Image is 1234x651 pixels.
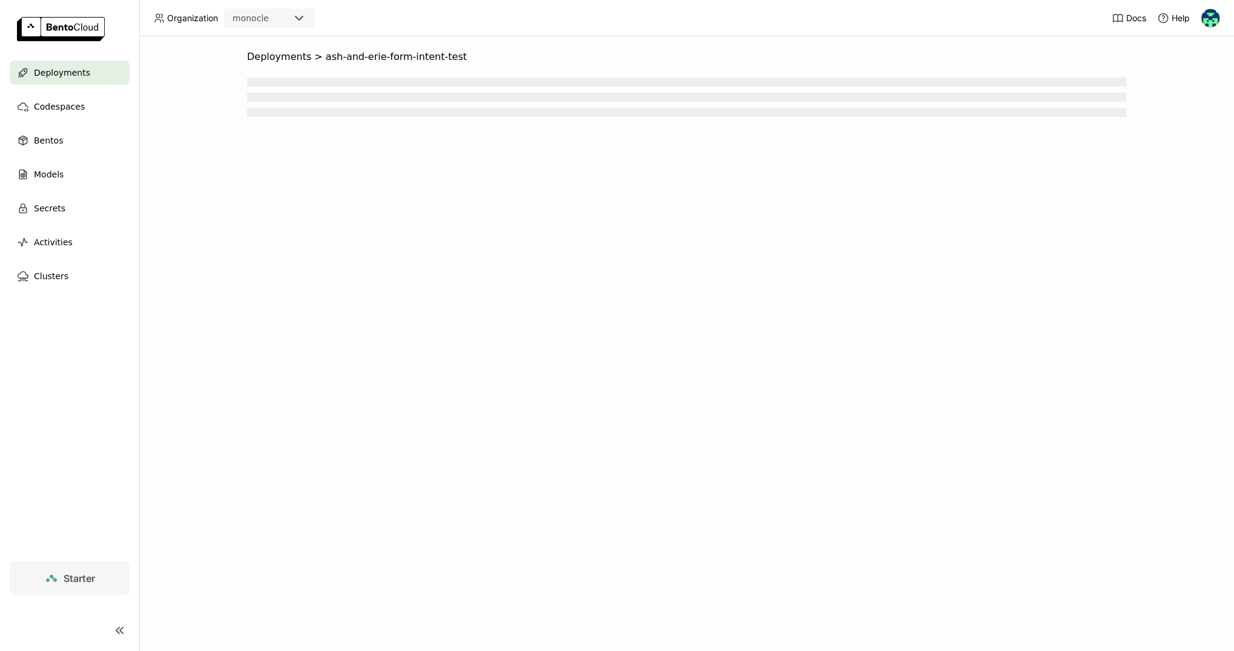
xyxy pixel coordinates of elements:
a: Deployments [10,61,130,85]
span: Secrets [34,201,65,216]
a: Starter [10,561,130,595]
span: > [311,51,326,63]
span: Organization [167,13,218,24]
a: Secrets [10,196,130,220]
div: monocle [233,12,269,24]
img: Asaf Rotbart [1201,9,1219,27]
nav: Breadcrumbs navigation [247,51,1126,63]
a: Activities [10,230,130,254]
a: Clusters [10,264,130,288]
span: Codespaces [34,99,85,114]
span: Starter [64,572,95,584]
a: Codespaces [10,94,130,119]
span: Clusters [34,269,68,283]
a: Bentos [10,128,130,153]
a: Docs [1112,12,1146,24]
div: Help [1157,12,1190,24]
span: Docs [1126,13,1146,24]
span: Bentos [34,133,63,148]
span: Help [1172,13,1190,24]
span: ash-and-erie-form-intent-test [326,51,467,63]
span: Deployments [247,51,311,63]
span: Models [34,167,64,182]
span: Activities [34,235,73,249]
span: Deployments [34,65,90,80]
a: Models [10,162,130,187]
input: Selected monocle. [270,13,271,25]
img: logo [17,17,105,41]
